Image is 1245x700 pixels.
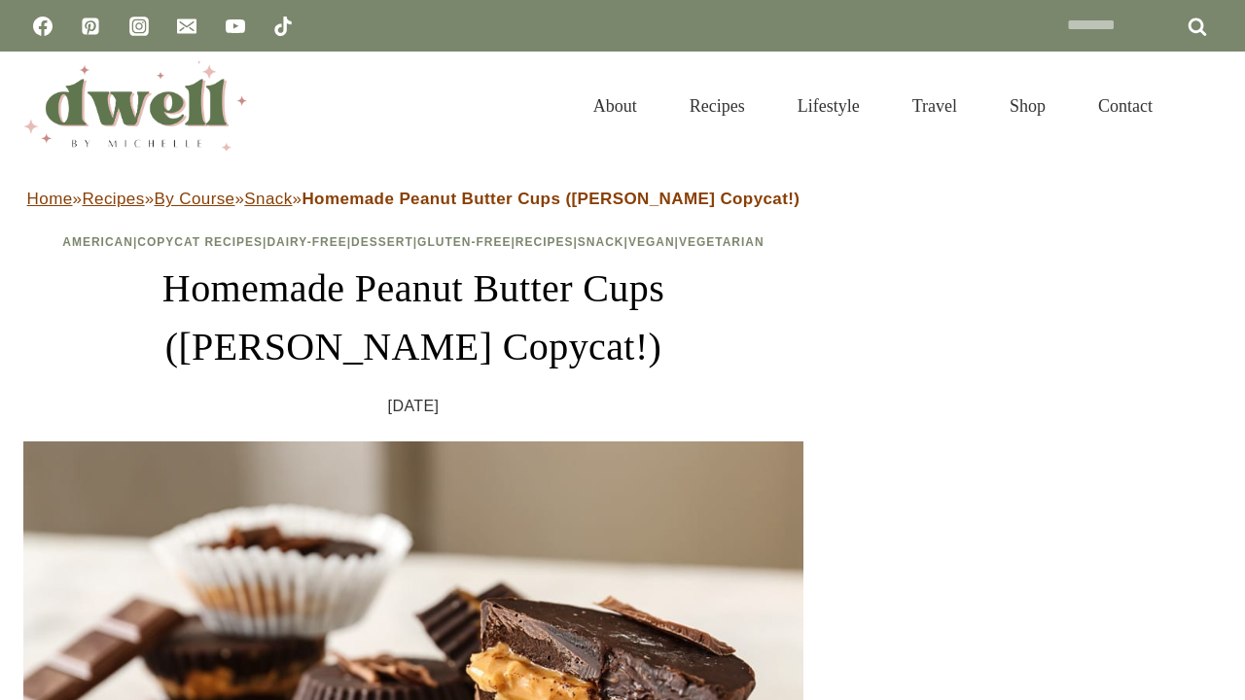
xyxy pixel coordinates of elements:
[663,72,771,140] a: Recipes
[1189,89,1222,122] button: View Search Form
[771,72,886,140] a: Lifestyle
[27,190,73,208] a: Home
[120,7,159,46] a: Instagram
[154,190,234,208] a: By Course
[244,190,292,208] a: Snack
[216,7,255,46] a: YouTube
[351,235,413,249] a: Dessert
[62,235,133,249] a: American
[137,235,263,249] a: Copycat Recipes
[983,72,1072,140] a: Shop
[71,7,110,46] a: Pinterest
[23,7,62,46] a: Facebook
[388,392,440,421] time: [DATE]
[23,61,247,151] img: DWELL by michelle
[567,72,1179,140] nav: Primary Navigation
[264,7,302,46] a: TikTok
[417,235,511,249] a: Gluten-Free
[267,235,346,249] a: Dairy-Free
[628,235,675,249] a: Vegan
[27,190,800,208] span: » » » »
[679,235,765,249] a: Vegetarian
[23,260,803,376] h1: Homemade Peanut Butter Cups ([PERSON_NAME] Copycat!)
[82,190,144,208] a: Recipes
[1072,72,1179,140] a: Contact
[302,190,800,208] strong: Homemade Peanut Butter Cups ([PERSON_NAME] Copycat!)
[62,235,764,249] span: | | | | | | | |
[516,235,574,249] a: Recipes
[578,235,624,249] a: Snack
[567,72,663,140] a: About
[167,7,206,46] a: Email
[886,72,983,140] a: Travel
